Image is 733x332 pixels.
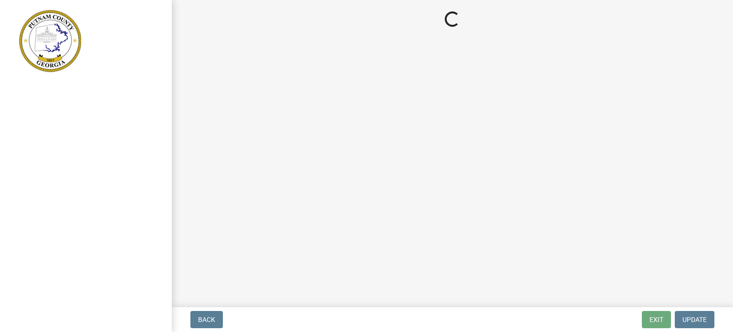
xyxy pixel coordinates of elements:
button: Exit [642,311,671,328]
button: Update [675,311,714,328]
img: Putnam County, Georgia [19,10,81,72]
span: Back [198,316,215,323]
span: Update [682,316,707,323]
button: Back [190,311,223,328]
